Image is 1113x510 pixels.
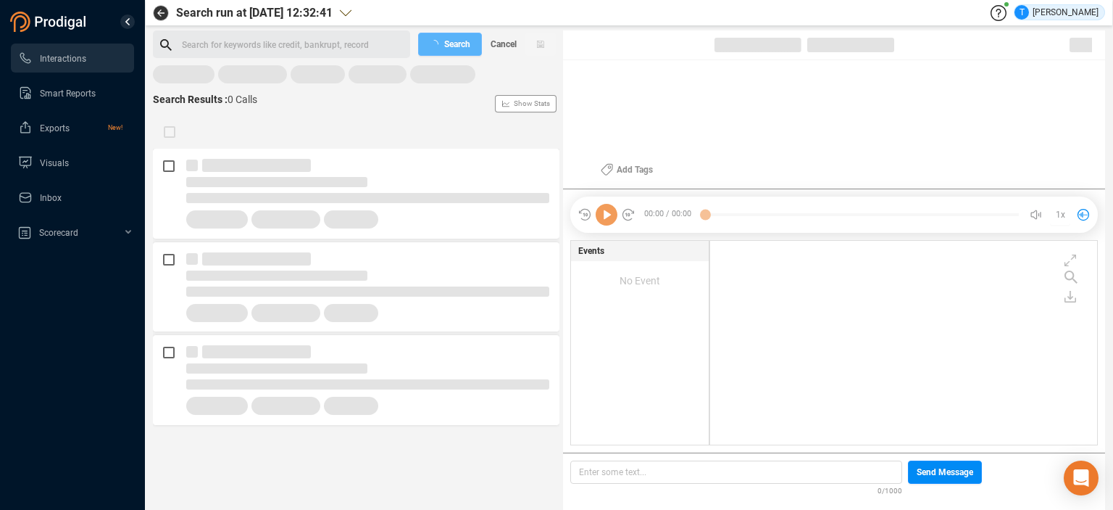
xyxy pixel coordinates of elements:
[495,95,556,112] button: Show Stats
[10,12,90,32] img: prodigal-logo
[1064,461,1099,495] div: Open Intercom Messenger
[635,204,705,226] span: 00:00 / 00:00
[108,113,122,142] span: New!
[878,484,902,496] span: 0/1000
[11,183,134,212] li: Inbox
[153,94,228,105] span: Search Results :
[1056,203,1065,226] span: 1x
[40,89,96,99] span: Smart Reports
[514,17,550,191] span: Show Stats
[39,228,78,238] span: Scorecard
[40,193,62,203] span: Inbox
[11,148,134,177] li: Visuals
[908,461,982,484] button: Send Message
[11,78,134,107] li: Smart Reports
[482,33,525,56] button: Cancel
[18,183,122,212] a: Inbox
[40,158,69,168] span: Visuals
[228,94,257,105] span: 0 Calls
[917,461,973,484] span: Send Message
[1020,5,1025,20] span: T
[592,158,662,181] button: Add Tags
[176,4,333,22] span: Search run at [DATE] 12:32:41
[18,78,122,107] a: Smart Reports
[18,113,122,142] a: ExportsNew!
[571,261,709,300] div: No Event
[617,158,653,181] span: Add Tags
[40,54,86,64] span: Interactions
[578,244,604,258] span: Events
[1014,5,1099,20] div: [PERSON_NAME]
[717,244,1097,444] div: grid
[11,113,134,142] li: Exports
[18,148,122,177] a: Visuals
[11,44,134,73] li: Interactions
[18,44,122,73] a: Interactions
[40,123,70,133] span: Exports
[491,33,517,56] span: Cancel
[1050,205,1070,225] button: 1x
